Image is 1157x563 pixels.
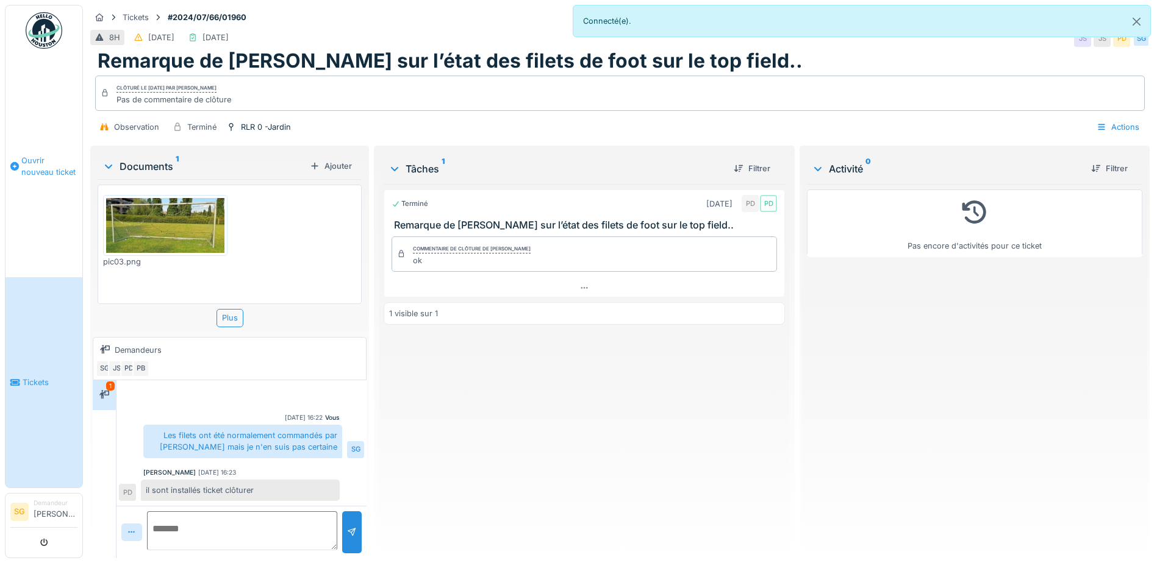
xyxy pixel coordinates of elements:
div: Observation [114,121,159,133]
div: JS [1094,30,1111,47]
div: PD [120,360,137,377]
div: Terminé [392,199,428,209]
div: il sont installés ticket clôturer [141,480,340,501]
div: [DATE] 16:23 [198,468,236,477]
div: Commentaire de clôture de [PERSON_NAME] [413,245,531,253]
div: [DATE] [148,32,174,43]
div: [DATE] [706,198,733,210]
div: Terminé [187,121,217,133]
span: Ouvrir nouveau ticket [21,155,77,178]
div: Demandeurs [115,344,162,356]
img: unkg1grnt5nruff529ci608yuggn [106,198,224,253]
div: PD [119,484,136,501]
div: JS [1074,30,1091,47]
div: Documents [102,159,305,174]
sup: 0 [865,161,871,176]
sup: 1 [442,161,445,176]
div: Vous [325,413,340,422]
sup: 1 [176,159,179,174]
img: Badge_color-CXgf-gQk.svg [26,12,62,49]
strong: #2024/07/66/01960 [163,12,251,23]
div: Les filets ont été normalement commandés par [PERSON_NAME] mais je n'en suis pas certaine [143,425,342,458]
button: Close [1123,5,1150,38]
div: SG [1133,30,1150,47]
div: pic03.png [103,256,227,267]
div: 8H [109,32,120,43]
div: [DATE] 16:22 [285,413,323,422]
a: Tickets [5,277,82,487]
div: [DATE] [202,32,229,43]
div: Ajouter [305,158,357,174]
div: Filtrer [729,160,775,177]
div: Pas encore d'activités pour ce ticket [815,195,1134,252]
div: PB [132,360,149,377]
div: Pas de commentaire de clôture [116,94,231,105]
div: Connecté(e). [573,5,1152,37]
div: Demandeur [34,498,77,508]
div: Tâches [389,161,724,176]
li: SG [10,503,29,521]
div: Plus [217,309,243,327]
div: Tickets [123,12,149,23]
div: Clôturé le [DATE] par [PERSON_NAME] [116,84,217,93]
div: SG [96,360,113,377]
div: [PERSON_NAME] [143,468,196,477]
div: PD [760,195,777,212]
span: Tickets [23,377,77,388]
div: RLR 0 -Jardin [241,121,291,133]
a: Ouvrir nouveau ticket [5,55,82,277]
div: ok [413,255,531,266]
div: JS [108,360,125,377]
h3: Remarque de [PERSON_NAME] sur l’état des filets de foot sur le top field.. [394,219,779,231]
div: PD [742,195,759,212]
div: Activité [812,161,1081,176]
div: SG [347,441,364,458]
div: Filtrer [1086,160,1133,177]
li: [PERSON_NAME] [34,498,77,525]
div: 1 visible sur 1 [389,308,438,319]
div: PD [1113,30,1130,47]
div: 1 [106,381,115,391]
div: Actions [1091,118,1145,136]
a: SG Demandeur[PERSON_NAME] [10,498,77,528]
h1: Remarque de [PERSON_NAME] sur l’état des filets de foot sur le top field.. [98,49,803,73]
